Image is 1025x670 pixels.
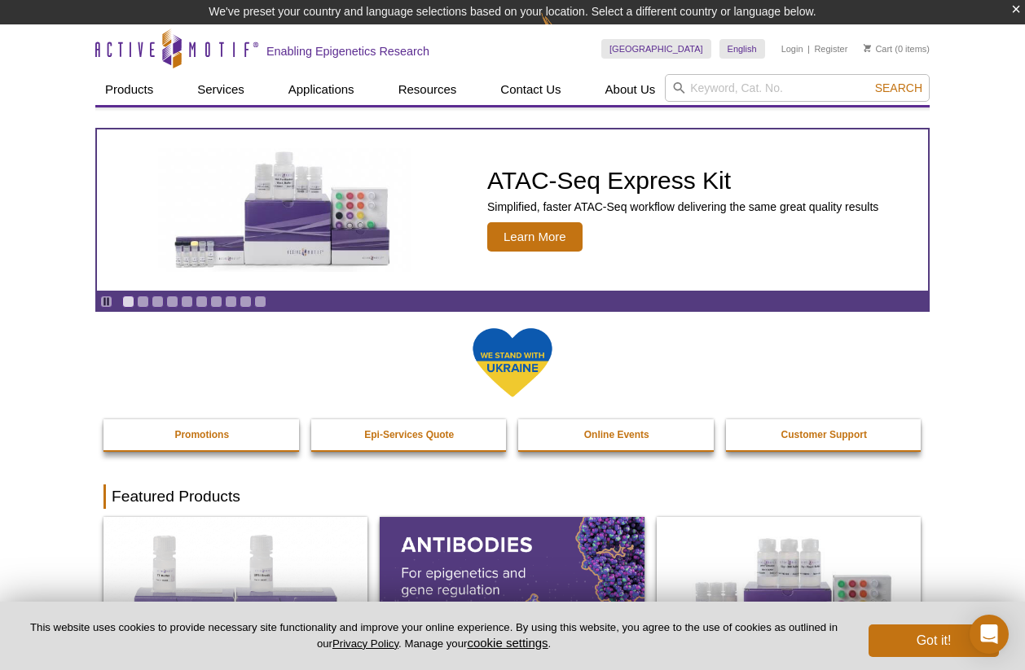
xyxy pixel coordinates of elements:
[487,222,583,252] span: Learn More
[584,429,649,440] strong: Online Events
[174,429,229,440] strong: Promotions
[122,296,134,308] a: Go to slide 1
[487,199,878,214] p: Simplified, faster ATAC-Seq workflow delivering the same great quality results
[467,636,548,650] button: cookie settings
[97,129,928,291] article: ATAC-Seq Express Kit
[187,74,254,105] a: Services
[869,624,999,657] button: Got it!
[311,419,508,450] a: Epi-Services Quote
[726,419,923,450] a: Customer Support
[364,429,454,440] strong: Epi-Services Quote
[332,637,398,650] a: Privacy Policy
[103,484,922,509] h2: Featured Products
[541,12,584,50] img: Change Here
[389,74,467,105] a: Resources
[518,419,715,450] a: Online Events
[472,326,553,399] img: We Stand With Ukraine
[225,296,237,308] a: Go to slide 8
[137,296,149,308] a: Go to slide 2
[210,296,222,308] a: Go to slide 7
[100,296,112,308] a: Toggle autoplay
[814,43,847,55] a: Register
[781,43,803,55] a: Login
[26,620,842,651] p: This website uses cookies to provide necessary site functionality and improve your online experie...
[150,148,419,272] img: ATAC-Seq Express Kit
[279,74,364,105] a: Applications
[97,129,928,291] a: ATAC-Seq Express Kit ATAC-Seq Express Kit Simplified, faster ATAC-Seq workflow delivering the sam...
[970,615,1009,654] div: Open Intercom Messenger
[781,429,867,440] strong: Customer Support
[665,74,930,102] input: Keyword, Cat. No.
[719,39,765,59] a: English
[152,296,164,308] a: Go to slide 3
[103,419,301,450] a: Promotions
[266,44,429,59] h2: Enabling Epigenetics Research
[864,44,871,52] img: Your Cart
[596,74,666,105] a: About Us
[487,169,878,193] h2: ATAC-Seq Express Kit
[240,296,252,308] a: Go to slide 9
[601,39,711,59] a: [GEOGRAPHIC_DATA]
[181,296,193,308] a: Go to slide 5
[864,39,930,59] li: (0 items)
[254,296,266,308] a: Go to slide 10
[166,296,178,308] a: Go to slide 4
[864,43,892,55] a: Cart
[491,74,570,105] a: Contact Us
[870,81,927,95] button: Search
[875,81,922,94] span: Search
[95,74,163,105] a: Products
[807,39,810,59] li: |
[196,296,208,308] a: Go to slide 6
